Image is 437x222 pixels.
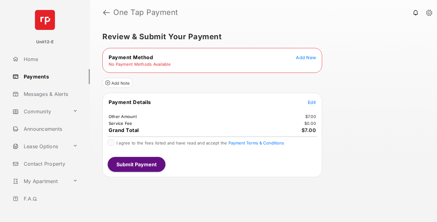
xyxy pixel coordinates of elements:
[296,55,316,60] span: Add New
[10,121,90,136] a: Announcements
[109,99,151,105] span: Payment Details
[305,114,316,119] td: $7.00
[308,99,316,105] button: Edit
[10,69,90,84] a: Payments
[108,61,171,67] td: No Payment Methods Available
[102,78,133,88] button: Add Note
[10,139,70,154] a: Lease Options
[108,114,137,119] td: Other Amount
[10,156,90,171] a: Contact Property
[10,191,90,206] a: F.A.Q.
[302,127,316,133] span: $7.00
[308,100,316,105] span: Edit
[10,87,90,102] a: Messages & Alerts
[113,9,178,16] strong: One Tap Payment
[10,174,70,189] a: My Apartment
[109,127,139,133] span: Grand Total
[108,120,133,126] td: Service Fee
[116,140,284,145] span: I agree to the fees listed and have read and accept the
[36,39,54,45] p: Unit12-E
[10,104,70,119] a: Community
[10,52,90,67] a: Home
[109,54,153,60] span: Payment Method
[228,140,284,145] button: I agree to the fees listed and have read and accept the
[108,157,165,172] button: Submit Payment
[304,120,316,126] td: $0.00
[35,10,55,30] img: svg+xml;base64,PHN2ZyB4bWxucz0iaHR0cDovL3d3dy53My5vcmcvMjAwMC9zdmciIHdpZHRoPSI2NCIgaGVpZ2h0PSI2NC...
[296,54,316,60] button: Add New
[102,33,420,40] h5: Review & Submit Your Payment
